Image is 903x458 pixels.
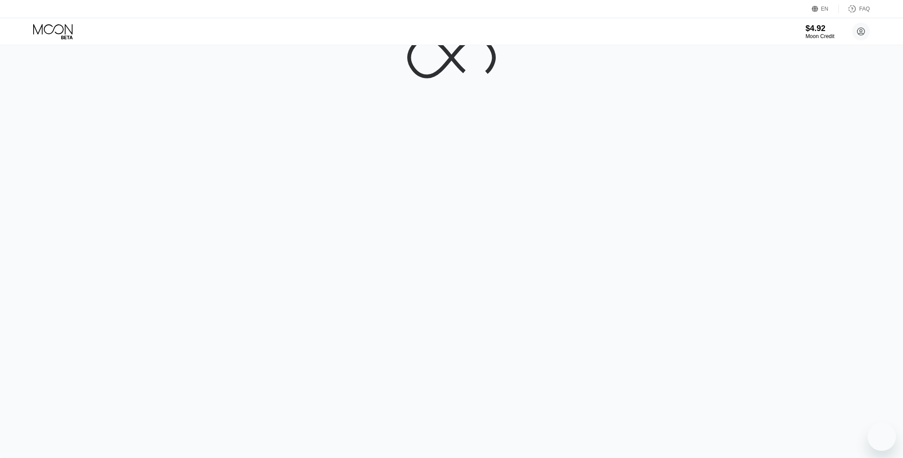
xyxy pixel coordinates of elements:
div: $4.92Moon Credit [806,24,834,39]
div: EN [821,6,829,12]
div: FAQ [859,6,870,12]
div: FAQ [839,4,870,13]
div: $4.92 [806,24,834,33]
div: EN [812,4,839,13]
div: Moon Credit [806,33,834,39]
iframe: Button to launch messaging window [868,423,896,451]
